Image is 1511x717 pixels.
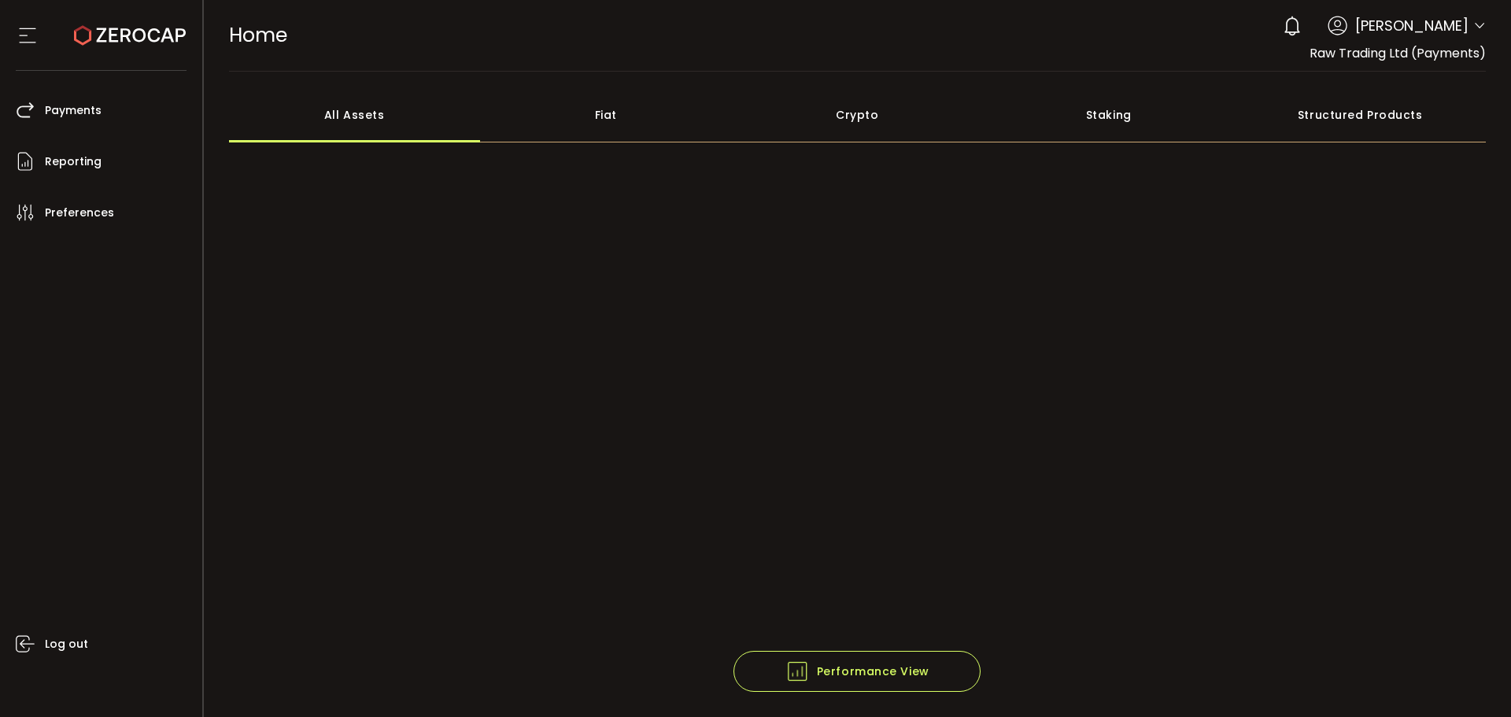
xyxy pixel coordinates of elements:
span: Raw Trading Ltd (Payments) [1310,44,1486,62]
div: Structured Products [1235,87,1487,142]
span: Reporting [45,150,102,173]
iframe: Chat Widget [1328,547,1511,717]
div: Staking [983,87,1235,142]
button: Performance View [733,651,981,692]
span: Home [229,21,287,49]
span: Preferences [45,201,114,224]
div: Crypto [732,87,984,142]
div: Fiat [480,87,732,142]
div: All Assets [229,87,481,142]
span: Performance View [785,660,929,683]
span: [PERSON_NAME] [1355,15,1469,36]
span: Payments [45,99,102,122]
span: Log out [45,633,88,656]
